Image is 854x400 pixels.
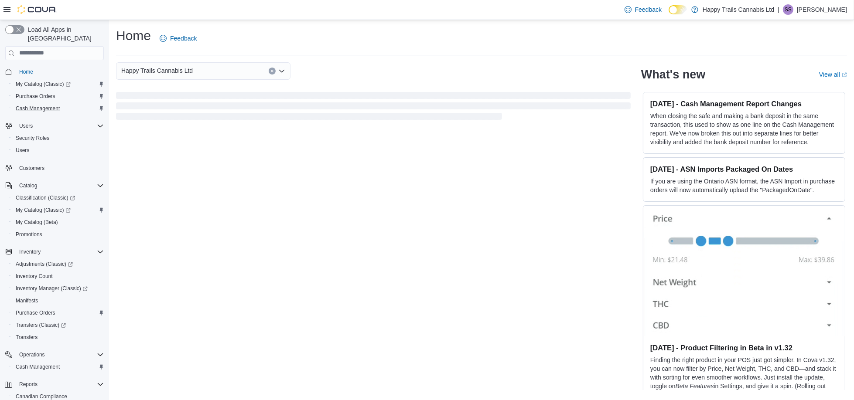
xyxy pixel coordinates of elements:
[16,66,104,77] span: Home
[703,4,774,15] p: Happy Trails Cannabis Ltd
[16,67,37,77] a: Home
[16,349,104,360] span: Operations
[19,68,33,75] span: Home
[16,194,75,201] span: Classification (Classic)
[121,65,193,76] span: Happy Trails Cannabis Ltd
[278,68,285,75] button: Open list of options
[16,163,48,173] a: Customers
[12,362,104,372] span: Cash Management
[2,246,107,258] button: Inventory
[9,78,107,90] a: My Catalog (Classic)
[16,121,104,131] span: Users
[16,247,104,257] span: Inventory
[12,320,104,330] span: Transfers (Classic)
[19,122,33,129] span: Users
[16,163,104,173] span: Customers
[635,5,662,14] span: Feedback
[16,393,67,400] span: Canadian Compliance
[16,105,60,112] span: Cash Management
[16,379,104,390] span: Reports
[116,94,631,122] span: Loading
[19,381,38,388] span: Reports
[669,5,687,14] input: Dark Mode
[9,144,107,156] button: Users
[650,112,838,146] p: When closing the safe and making a bank deposit in the same transaction, this used to show as one...
[16,231,42,238] span: Promotions
[16,81,71,88] span: My Catalog (Classic)
[16,219,58,226] span: My Catalog (Beta)
[819,71,847,78] a: View allExternal link
[16,273,53,280] span: Inventory Count
[641,68,705,81] h2: What's new
[9,228,107,241] button: Promotions
[9,270,107,282] button: Inventory Count
[12,205,104,215] span: My Catalog (Classic)
[16,180,104,191] span: Catalog
[650,99,838,108] h3: [DATE] - Cash Management Report Changes
[12,229,46,240] a: Promotions
[16,121,36,131] button: Users
[12,271,104,281] span: Inventory Count
[12,295,41,306] a: Manifests
[12,362,63,372] a: Cash Management
[16,285,88,292] span: Inventory Manager (Classic)
[2,65,107,78] button: Home
[12,79,104,89] span: My Catalog (Classic)
[12,133,104,143] span: Security Roles
[783,4,793,15] div: Sandy Sierra
[12,193,104,203] span: Classification (Classic)
[16,93,55,100] span: Purchase Orders
[16,334,38,341] span: Transfers
[16,379,41,390] button: Reports
[2,120,107,132] button: Users
[16,297,38,304] span: Manifests
[778,4,779,15] p: |
[19,351,45,358] span: Operations
[9,295,107,307] button: Manifests
[12,91,104,102] span: Purchase Orders
[12,103,104,114] span: Cash Management
[16,135,49,142] span: Security Roles
[12,133,53,143] a: Security Roles
[12,145,33,156] a: Users
[12,259,76,269] a: Adjustments (Classic)
[9,90,107,102] button: Purchase Orders
[650,177,838,194] p: If you are using the Ontario ASN format, the ASN Import in purchase orders will now automatically...
[650,165,838,173] h3: [DATE] - ASN Imports Packaged On Dates
[16,363,60,370] span: Cash Management
[19,248,41,255] span: Inventory
[16,147,29,154] span: Users
[12,193,79,203] a: Classification (Classic)
[16,180,41,191] button: Catalog
[9,132,107,144] button: Security Roles
[9,258,107,270] a: Adjustments (Classic)
[9,216,107,228] button: My Catalog (Beta)
[12,283,91,294] a: Inventory Manager (Classic)
[2,162,107,174] button: Customers
[12,320,69,330] a: Transfers (Classic)
[19,165,44,172] span: Customers
[16,207,71,214] span: My Catalog (Classic)
[170,34,197,43] span: Feedback
[9,204,107,216] a: My Catalog (Classic)
[12,217,61,227] a: My Catalog (Beta)
[12,205,74,215] a: My Catalog (Classic)
[2,180,107,192] button: Catalog
[19,182,37,189] span: Catalog
[2,349,107,361] button: Operations
[9,307,107,319] button: Purchase Orders
[16,247,44,257] button: Inventory
[12,217,104,227] span: My Catalog (Beta)
[9,282,107,295] a: Inventory Manager (Classic)
[12,103,63,114] a: Cash Management
[156,30,200,47] a: Feedback
[12,91,59,102] a: Purchase Orders
[9,319,107,331] a: Transfers (Classic)
[16,322,66,329] span: Transfers (Classic)
[12,308,104,318] span: Purchase Orders
[12,271,56,281] a: Inventory Count
[12,79,74,89] a: My Catalog (Classic)
[9,331,107,343] button: Transfers
[12,308,59,318] a: Purchase Orders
